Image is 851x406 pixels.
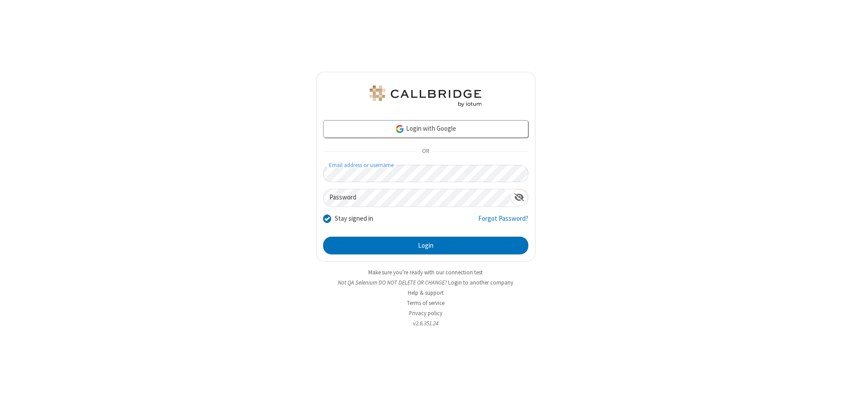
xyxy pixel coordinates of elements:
label: Stay signed in [335,214,373,224]
input: Email address or username [323,165,528,182]
img: QA Selenium DO NOT DELETE OR CHANGE [368,86,483,107]
div: Show password [511,189,528,206]
li: Not QA Selenium DO NOT DELETE OR CHANGE? [316,278,535,287]
input: Password [324,189,511,207]
img: google-icon.png [395,124,405,134]
a: Make sure you're ready with our connection test [368,269,483,276]
button: Login to another company [448,278,513,287]
span: OR [418,145,433,158]
a: Forgot Password? [478,214,528,230]
a: Login with Google [323,120,528,138]
a: Terms of service [407,299,445,307]
a: Privacy policy [409,309,442,317]
li: v2.6.351.24 [316,319,535,328]
a: Help & support [408,289,444,297]
button: Login [323,237,528,254]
